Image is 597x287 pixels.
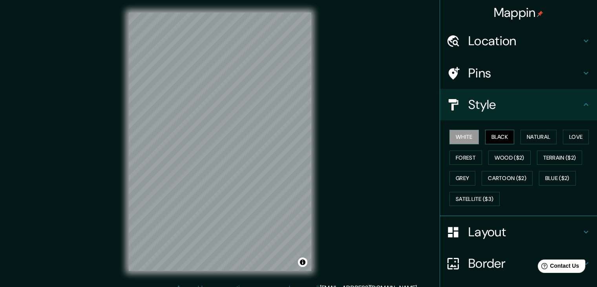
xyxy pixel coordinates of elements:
h4: Pins [468,65,581,81]
div: Border [440,248,597,279]
button: Toggle attribution [298,258,307,267]
button: Blue ($2) [539,171,576,186]
button: Satellite ($3) [449,192,500,206]
button: Grey [449,171,475,186]
button: White [449,130,479,144]
div: Location [440,25,597,57]
h4: Location [468,33,581,49]
button: Love [563,130,589,144]
button: Terrain ($2) [537,151,582,165]
iframe: Help widget launcher [527,256,588,278]
h4: Style [468,97,581,112]
h4: Border [468,256,581,271]
button: Black [485,130,515,144]
div: Layout [440,216,597,248]
button: Cartoon ($2) [482,171,533,186]
button: Natural [520,130,557,144]
img: pin-icon.png [537,11,543,17]
h4: Layout [468,224,581,240]
div: Pins [440,57,597,89]
canvas: Map [129,13,311,271]
div: Style [440,89,597,120]
h4: Mappin [494,5,544,20]
button: Wood ($2) [488,151,531,165]
button: Forest [449,151,482,165]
